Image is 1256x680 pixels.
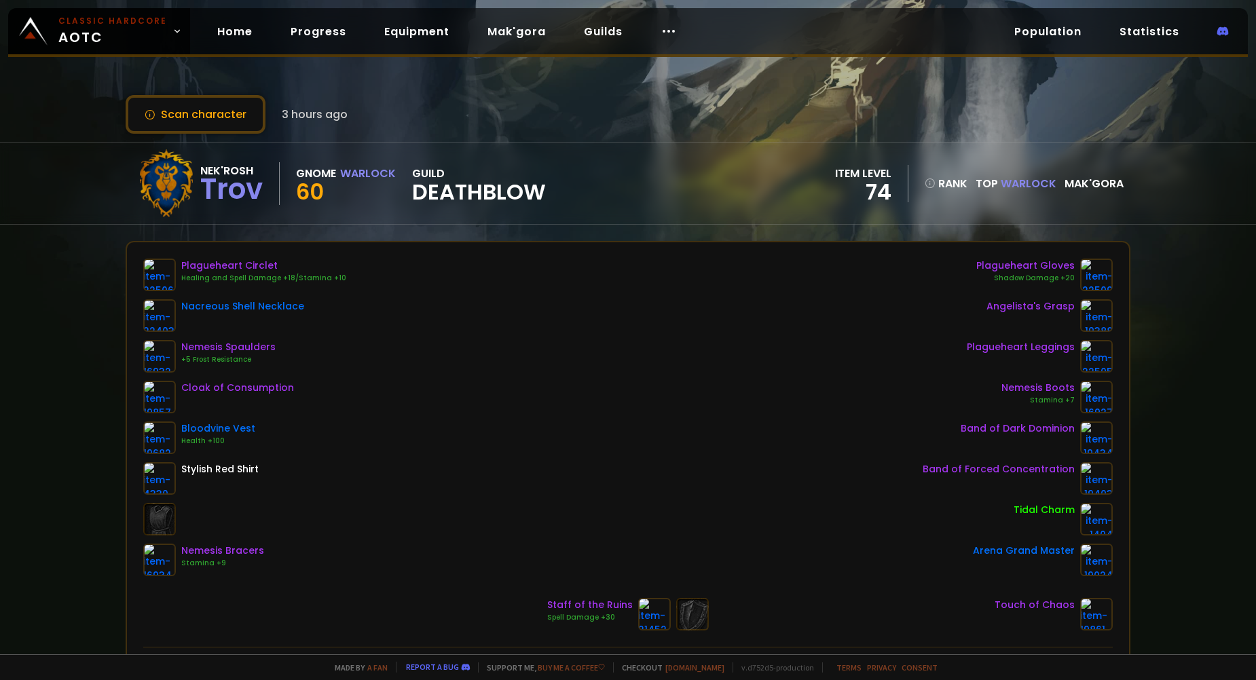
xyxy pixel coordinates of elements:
a: Home [206,18,263,45]
span: Warlock [1001,176,1056,191]
span: Made by [327,662,388,673]
a: Population [1003,18,1092,45]
span: 60 [296,176,324,207]
a: Privacy [867,662,896,673]
div: Health +100 [181,436,255,447]
div: Nemesis Bracers [181,544,264,558]
div: Stylish Red Shirt [181,462,259,476]
div: Shadow Damage +20 [976,273,1075,284]
img: item-1404 [1080,503,1113,535]
div: Stamina +7 [1001,395,1075,406]
img: item-16932 [143,340,176,373]
img: item-16934 [143,544,176,576]
div: Plagueheart Gloves [976,259,1075,273]
div: Nacreous Shell Necklace [181,299,304,314]
img: item-22509 [1080,259,1113,291]
img: item-19024 [1080,544,1113,576]
img: item-19434 [1080,421,1113,454]
a: [DOMAIN_NAME] [665,662,724,673]
div: rank [925,175,967,192]
div: Gnome [296,165,336,182]
div: Mak'gora [1065,175,1124,192]
div: Band of Forced Concentration [923,462,1075,476]
div: +5 Frost Resistance [181,354,276,365]
img: item-16927 [1080,381,1113,413]
div: Nemesis Spaulders [181,340,276,354]
span: 3 hours ago [282,106,348,123]
div: Band of Dark Dominion [961,421,1075,436]
img: item-22403 [143,299,176,332]
div: Nemesis Boots [1001,381,1075,395]
span: AOTC [58,15,167,48]
img: item-19388 [1080,299,1113,332]
img: item-21452 [638,598,671,630]
img: item-22506 [143,259,176,291]
div: item level [835,165,891,182]
a: Mak'gora [477,18,557,45]
div: Tidal Charm [1014,503,1075,517]
a: Report a bug [406,662,459,672]
div: Arena Grand Master [973,544,1075,558]
div: Bloodvine Vest [181,421,255,436]
span: Checkout [613,662,724,673]
small: Classic Hardcore [58,15,167,27]
img: item-19861 [1080,598,1113,630]
button: Scan character [126,95,265,134]
a: a fan [367,662,388,673]
div: Touch of Chaos [995,598,1075,612]
div: Trov [200,179,263,200]
span: DeathBlow [412,182,546,202]
a: Consent [902,662,938,673]
div: Top [976,175,1056,192]
img: item-4330 [143,462,176,495]
img: item-22505 [1080,340,1113,373]
span: Support me, [478,662,605,673]
a: Equipment [373,18,460,45]
a: Guilds [573,18,633,45]
div: Staff of the Ruins [547,598,633,612]
img: item-19403 [1080,462,1113,495]
div: Healing and Spell Damage +18/Stamina +10 [181,273,346,284]
span: v. d752d5 - production [733,662,814,673]
div: Spell Damage +30 [547,612,633,623]
a: Progress [280,18,357,45]
div: guild [412,165,546,202]
div: 74 [835,182,891,202]
a: Terms [836,662,862,673]
div: Plagueheart Leggings [967,340,1075,354]
a: Buy me a coffee [538,662,605,673]
img: item-19682 [143,421,176,454]
a: Classic HardcoreAOTC [8,8,190,54]
div: Angelista's Grasp [986,299,1075,314]
div: Plagueheart Circlet [181,259,346,273]
a: Statistics [1109,18,1190,45]
div: Stamina +9 [181,558,264,569]
div: Nek'Rosh [200,162,263,179]
img: item-19857 [143,381,176,413]
div: Cloak of Consumption [181,381,294,395]
div: Warlock [340,165,396,182]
